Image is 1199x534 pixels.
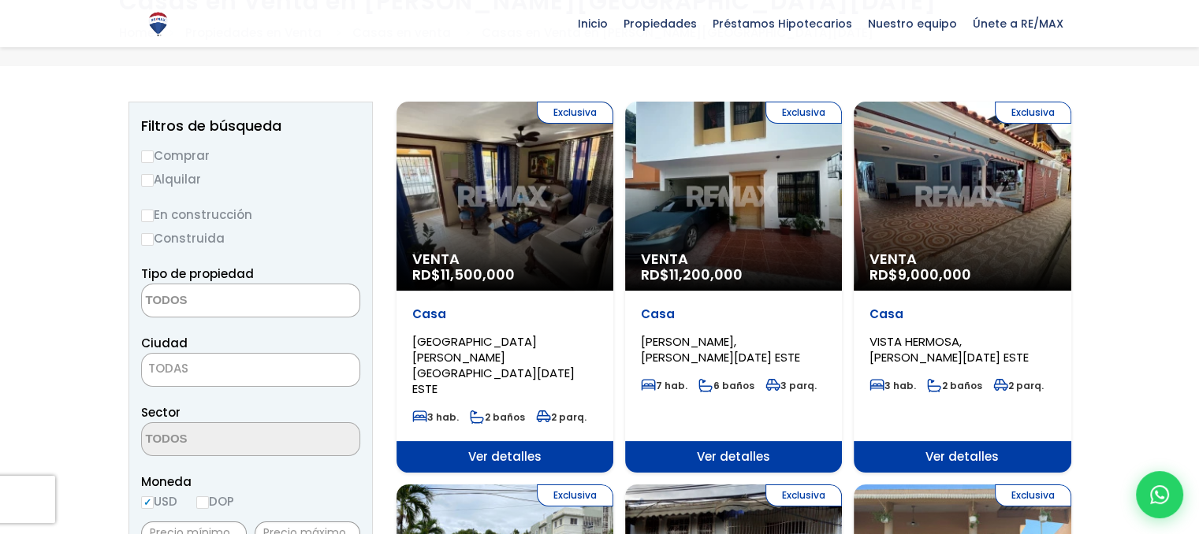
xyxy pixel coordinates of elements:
span: Exclusiva [537,102,613,124]
span: [PERSON_NAME], [PERSON_NAME][DATE] ESTE [641,333,800,365]
span: Venta [641,251,826,267]
span: 7 hab. [641,379,687,392]
p: Casa [869,306,1055,322]
span: Venta [412,251,598,267]
span: RD$ [641,265,743,284]
span: Sector [141,404,181,421]
span: 2 baños [470,410,525,424]
span: Propiedades [616,12,705,35]
label: En construcción [141,205,360,224]
span: Inicio [570,12,616,35]
span: 2 baños [927,379,982,392]
span: RD$ [869,265,971,284]
p: Casa [641,306,826,322]
label: Comprar [141,146,360,165]
a: Exclusiva Venta RD$11,200,000 Casa [PERSON_NAME], [PERSON_NAME][DATE] ESTE 7 hab. 6 baños 3 parq.... [625,102,842,473]
h2: Filtros de búsqueda [141,118,360,134]
textarea: Search [142,284,295,318]
span: Exclusiva [537,484,613,506]
span: 6 baños [698,379,754,392]
span: 3 hab. [412,410,459,424]
a: Exclusiva Venta RD$9,000,000 Casa VISTA HERMOSA, [PERSON_NAME][DATE] ESTE 3 hab. 2 baños 2 parq. ... [854,102,1071,473]
a: Exclusiva Venta RD$11,500,000 Casa [GEOGRAPHIC_DATA][PERSON_NAME][GEOGRAPHIC_DATA][DATE] ESTE 3 h... [397,102,613,473]
span: VISTA HERMOSA, [PERSON_NAME][DATE] ESTE [869,333,1029,365]
label: Construida [141,228,360,248]
span: 2 parq. [536,410,586,424]
img: Logo de REMAX [144,10,172,38]
span: Ver detalles [625,441,842,473]
textarea: Search [142,423,295,457]
span: 9,000,000 [898,265,971,284]
input: Alquilar [141,174,154,187]
span: Venta [869,251,1055,267]
span: Préstamos Hipotecarios [705,12,860,35]
span: 3 parq. [765,379,817,392]
span: Exclusiva [765,102,842,124]
span: TODAS [141,353,360,387]
input: USD [141,496,154,509]
p: Casa [412,306,598,322]
input: Comprar [141,150,154,163]
span: 11,200,000 [669,265,743,284]
span: Exclusiva [995,484,1071,506]
span: Moneda [141,472,360,491]
input: DOP [196,496,209,509]
label: USD [141,491,177,511]
span: TODAS [148,360,188,376]
span: RD$ [412,265,515,284]
span: TODAS [142,358,359,380]
input: En construcción [141,210,154,222]
span: Únete a RE/MAX [965,12,1071,35]
span: 2 parq. [993,379,1044,392]
span: Ciudad [141,335,188,351]
label: DOP [196,491,234,511]
span: Tipo de propiedad [141,265,254,282]
span: Ver detalles [397,441,613,473]
span: Exclusiva [995,102,1071,124]
input: Construida [141,233,154,246]
span: Nuestro equipo [860,12,965,35]
span: Ver detalles [854,441,1071,473]
span: [GEOGRAPHIC_DATA][PERSON_NAME][GEOGRAPHIC_DATA][DATE] ESTE [412,333,575,397]
span: 3 hab. [869,379,916,392]
label: Alquilar [141,169,360,189]
span: 11,500,000 [441,265,515,284]
span: Exclusiva [765,484,842,506]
